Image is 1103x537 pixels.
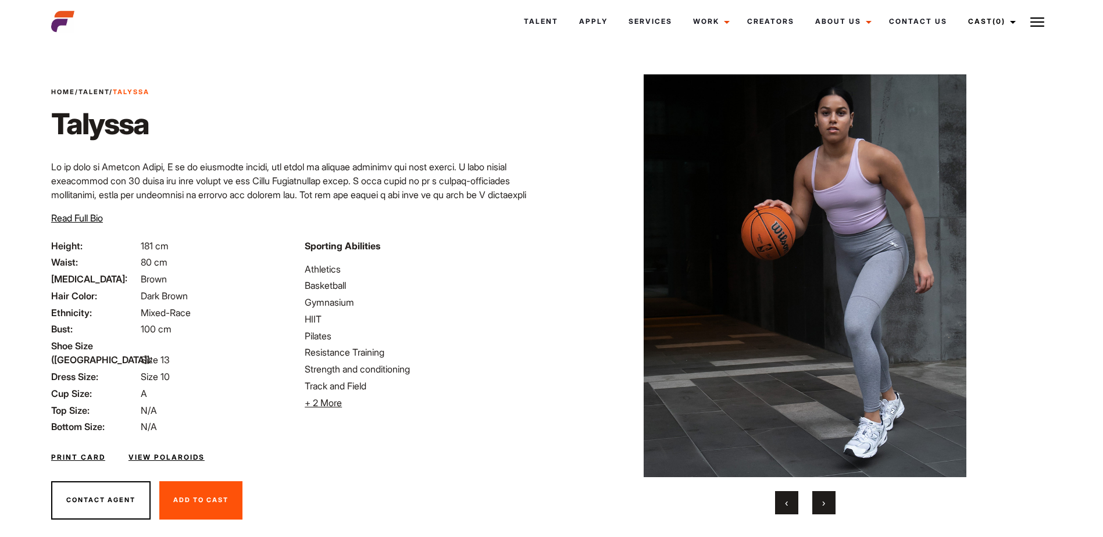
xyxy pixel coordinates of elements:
li: HIIT [305,312,544,326]
li: Gymnasium [305,295,544,309]
span: 100 cm [141,323,172,335]
img: 1212 [579,74,1030,477]
span: Brown [141,273,167,285]
span: 80 cm [141,256,167,268]
span: [MEDICAL_DATA]: [51,272,138,286]
a: About Us [805,6,879,37]
span: Previous [785,497,788,509]
span: Size 13 [141,354,170,366]
li: Basketball [305,278,544,292]
li: Resistance Training [305,345,544,359]
span: (0) [993,17,1005,26]
a: View Polaroids [128,452,205,463]
strong: Sporting Abilities [305,240,380,252]
a: Creators [737,6,805,37]
a: Services [618,6,683,37]
span: Size 10 [141,371,170,382]
a: Talent [78,88,109,96]
span: Hair Color: [51,289,138,303]
span: N/A [141,404,157,416]
span: Shoe Size ([GEOGRAPHIC_DATA]): [51,339,138,367]
p: Lo ip dolo si Ametcon Adipi, E se do eiusmodte incidi, utl etdol ma aliquae adminimv qui nost exe... [51,160,545,299]
button: Contact Agent [51,481,151,520]
span: Next [822,497,825,509]
a: Print Card [51,452,105,463]
span: / / [51,87,149,97]
a: Cast(0) [958,6,1023,37]
span: Waist: [51,255,138,269]
img: Burger icon [1030,15,1044,29]
strong: Talyssa [113,88,149,96]
span: N/A [141,421,157,432]
span: Bust: [51,322,138,336]
a: Work [683,6,737,37]
button: Read Full Bio [51,211,103,225]
a: Talent [513,6,569,37]
span: Dress Size: [51,370,138,384]
button: Add To Cast [159,481,242,520]
span: Cup Size: [51,386,138,400]
span: Height: [51,239,138,253]
span: Add To Cast [173,496,229,504]
li: Pilates [305,329,544,343]
span: A [141,388,147,399]
h1: Talyssa [51,106,149,141]
span: Read Full Bio [51,212,103,224]
a: Home [51,88,75,96]
a: Contact Us [879,6,958,37]
span: Top Size: [51,403,138,417]
span: Bottom Size: [51,420,138,434]
span: 181 cm [141,240,169,252]
span: Dark Brown [141,290,188,302]
li: Athletics [305,262,544,276]
span: Ethnicity: [51,306,138,320]
a: Apply [569,6,618,37]
img: cropped-aefm-brand-fav-22-square.png [51,10,74,33]
span: Mixed-Race [141,307,191,318]
span: + 2 More [305,397,342,409]
li: Strength and conditioning [305,362,544,376]
li: Track and Field [305,379,544,393]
